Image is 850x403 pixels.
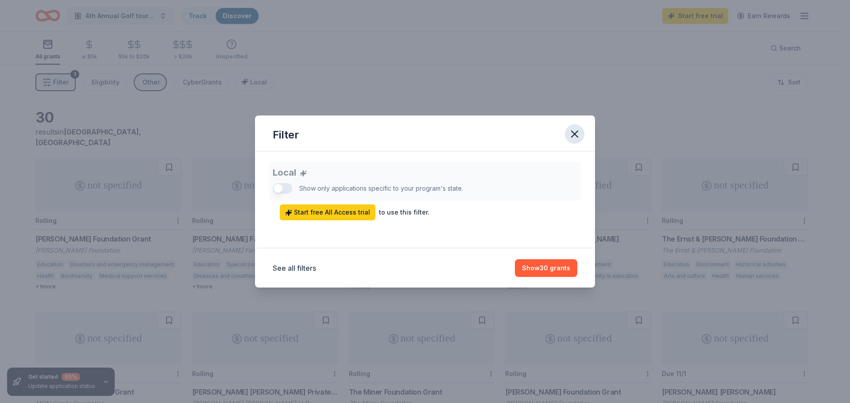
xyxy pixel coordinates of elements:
div: to use this filter. [379,207,429,218]
button: Show30 grants [515,259,577,277]
div: Filter [273,128,299,142]
button: See all filters [273,263,316,273]
span: Start free All Access trial [285,207,370,218]
a: Start free All Access trial [280,204,375,220]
